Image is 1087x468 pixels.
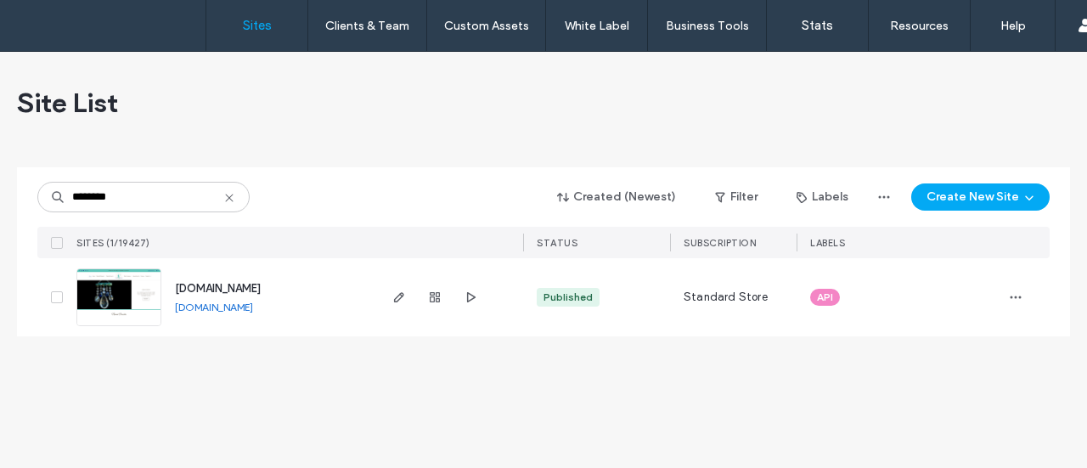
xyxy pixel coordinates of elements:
a: [DOMAIN_NAME] [175,301,253,313]
label: Custom Assets [444,19,529,33]
label: Stats [802,18,833,33]
label: Business Tools [666,19,749,33]
button: Created (Newest) [543,183,691,211]
span: LABELS [810,237,845,249]
button: Labels [781,183,864,211]
span: Help [38,12,73,27]
label: Resources [890,19,949,33]
div: Published [543,290,593,305]
label: Help [1000,19,1026,33]
span: SITES (1/19427) [76,237,150,249]
span: SUBSCRIPTION [684,237,756,249]
label: White Label [565,19,629,33]
span: API [817,290,833,305]
span: STATUS [537,237,577,249]
a: [DOMAIN_NAME] [175,282,261,295]
label: Clients & Team [325,19,409,33]
span: Site List [17,86,118,120]
span: Standard Store [684,289,768,306]
label: Sites [243,18,272,33]
button: Create New Site [911,183,1050,211]
button: Filter [698,183,774,211]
